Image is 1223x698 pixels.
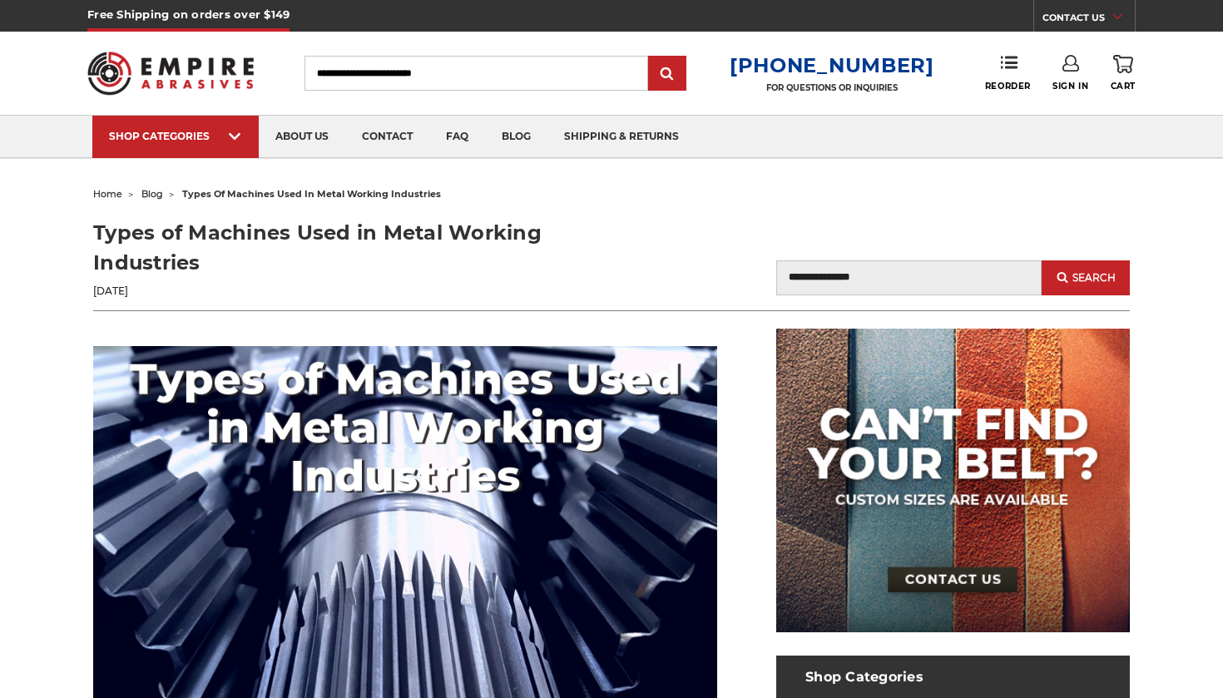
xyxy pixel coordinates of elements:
[776,329,1130,632] img: promo banner for custom belts.
[182,188,441,200] span: types of machines used in metal working industries
[1111,81,1136,92] span: Cart
[87,41,254,106] img: Empire Abrasives
[1042,8,1135,32] a: CONTACT US
[547,116,696,158] a: shipping & returns
[1042,260,1130,295] button: Search
[259,116,345,158] a: about us
[651,57,684,91] input: Submit
[485,116,547,158] a: blog
[93,284,611,299] p: [DATE]
[345,116,429,158] a: contact
[730,53,934,77] a: [PHONE_NUMBER]
[985,81,1031,92] span: Reorder
[985,55,1031,91] a: Reorder
[1052,81,1088,92] span: Sign In
[109,130,242,142] div: SHOP CATEGORIES
[1111,55,1136,92] a: Cart
[1072,272,1116,284] span: Search
[141,188,163,200] a: blog
[93,188,122,200] a: home
[730,82,934,93] p: FOR QUESTIONS OR INQUIRIES
[93,218,611,278] h1: Types of Machines Used in Metal Working Industries
[429,116,485,158] a: faq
